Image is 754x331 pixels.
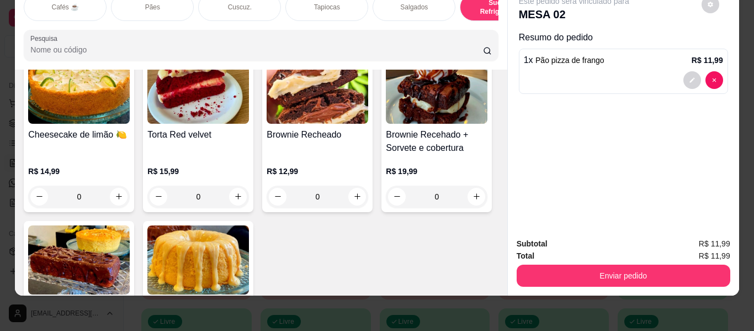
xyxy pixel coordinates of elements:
[524,54,604,67] p: 1 x
[386,128,487,155] h4: Brownie Recehado + Sorvete e cobertura
[147,166,249,177] p: R$ 15,99
[400,3,428,12] p: Salgados
[386,166,487,177] p: R$ 19,99
[699,250,730,262] span: R$ 11,99
[147,128,249,141] h4: Torta Red velvet
[269,188,286,206] button: decrease-product-quantity
[517,265,730,287] button: Enviar pedido
[150,188,167,206] button: decrease-product-quantity
[388,188,406,206] button: decrease-product-quantity
[147,55,249,124] img: product-image
[30,34,61,43] label: Pesquisa
[519,7,629,22] p: MESA 02
[348,188,366,206] button: increase-product-quantity
[30,188,48,206] button: decrease-product-quantity
[683,71,701,89] button: decrease-product-quantity
[228,3,252,12] p: Cuscuz.
[51,3,79,12] p: Cafés ☕
[28,225,130,295] img: product-image
[267,166,368,177] p: R$ 12,99
[28,55,130,124] img: product-image
[692,55,723,66] p: R$ 11,99
[519,31,728,44] p: Resumo do pedido
[267,55,368,124] img: product-image
[705,71,723,89] button: decrease-product-quantity
[229,188,247,206] button: increase-product-quantity
[267,128,368,141] h4: Brownie Recheado
[145,3,160,12] p: Pães
[28,128,130,141] h4: Cheesecake de limão 🍋
[535,56,604,65] span: Pão pizza de frango
[699,238,730,250] span: R$ 11,99
[28,166,130,177] p: R$ 14,99
[110,188,128,206] button: increase-product-quantity
[517,251,534,260] strong: Total
[147,225,249,295] img: product-image
[517,239,548,248] strong: Subtotal
[386,55,487,124] img: product-image
[468,188,485,206] button: increase-product-quantity
[314,3,340,12] p: Tapiocas
[30,44,483,55] input: Pesquisa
